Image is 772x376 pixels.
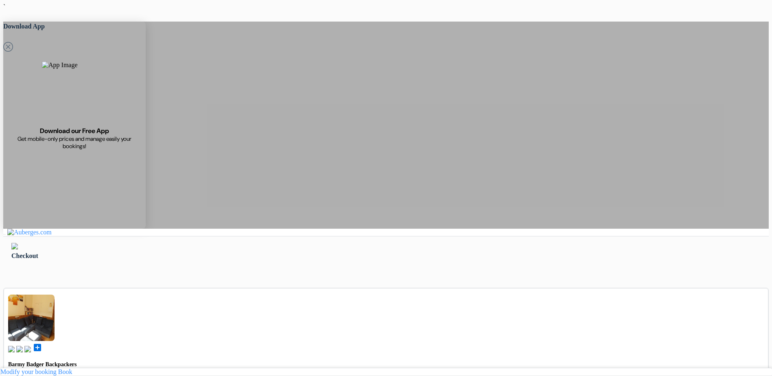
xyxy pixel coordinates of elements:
img: music.svg [16,346,23,352]
a: add_box [33,347,42,354]
span: Checkout [11,252,38,259]
span: Download our Free App [40,127,109,135]
h4: Barmy Badger Backpackers [8,361,764,368]
img: truck.svg [24,346,31,352]
img: left_arrow.svg [11,243,18,249]
a: Modify your booking [0,368,57,375]
span: add_box [33,343,42,352]
img: App Image [42,61,107,127]
h5: Download App [3,22,146,31]
img: book.svg [8,346,15,352]
span: Get mobile-only prices and manage easily your bookings! [13,135,136,150]
img: Auberges.com [7,229,52,236]
svg: Close [3,42,13,52]
a: Book [58,368,72,375]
